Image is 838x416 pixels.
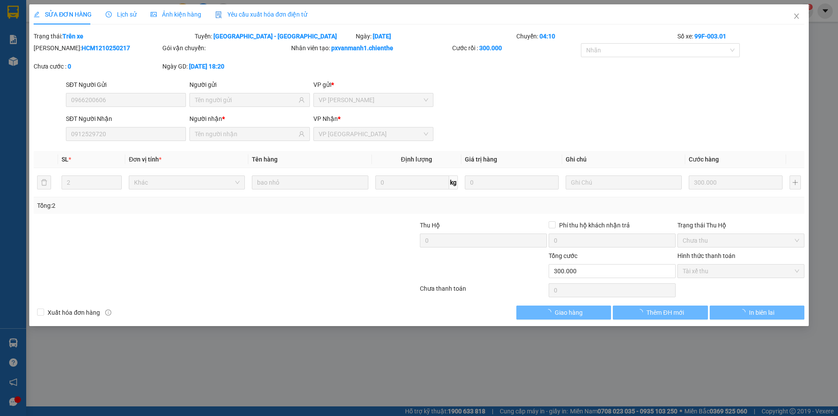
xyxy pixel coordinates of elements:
button: Giao hàng [516,306,611,320]
span: kg [449,175,458,189]
span: VP Nhận [313,115,338,122]
div: Người nhận [189,114,309,124]
div: Ngày: [355,31,516,41]
span: Giá trị hàng [465,156,497,163]
b: [GEOGRAPHIC_DATA] - [GEOGRAPHIC_DATA] [213,33,337,40]
div: Nhân viên tạo: [291,43,450,53]
b: 300.000 [479,45,502,52]
span: Thêm ĐH mới [646,308,683,317]
div: VP gửi [313,80,433,89]
b: pxvanmanh1.chienthe [331,45,393,52]
div: SĐT Người Nhận [66,114,186,124]
input: Ghi Chú [566,175,682,189]
span: SL [62,156,69,163]
span: edit [34,11,40,17]
span: Xuất hóa đơn hàng [44,308,103,317]
button: Thêm ĐH mới [613,306,707,320]
div: Tuyến: [194,31,355,41]
span: Chưa thu [683,234,799,247]
button: Close [784,4,809,29]
span: SỬA ĐƠN HÀNG [34,11,92,18]
div: Tổng: 2 [37,201,323,210]
span: Tổng cước [549,252,577,259]
input: 0 [465,175,559,189]
span: VP Bắc Ninh [319,127,428,141]
span: loading [739,309,749,315]
div: [PERSON_NAME]: [34,43,161,53]
span: Tên hàng [252,156,278,163]
b: Trên xe [62,33,83,40]
span: picture [151,11,157,17]
div: Trạng thái: [33,31,194,41]
span: Giao hàng [555,308,583,317]
input: Tên người nhận [195,129,296,139]
input: Tên người gửi [195,95,296,105]
th: Ghi chú [562,151,685,168]
span: close [793,13,800,20]
span: clock-circle [106,11,112,17]
span: loading [545,309,555,315]
span: VP Hồ Chí Minh [319,93,428,107]
span: Khác [134,176,240,189]
b: 99F-003.01 [694,33,726,40]
span: Tài xế thu [683,265,799,278]
b: 0 [68,63,71,70]
span: Ảnh kiện hàng [151,11,201,18]
button: plus [790,175,801,189]
span: Thu Hộ [420,222,440,229]
div: SĐT Người Gửi [66,80,186,89]
div: Gói vận chuyển: [162,43,289,53]
div: Chuyến: [515,31,677,41]
div: Số xe: [677,31,805,41]
div: Chưa cước : [34,62,161,71]
span: Lịch sử [106,11,137,18]
input: VD: Bàn, Ghế [252,175,368,189]
button: In biên lai [710,306,804,320]
div: Cước rồi : [452,43,579,53]
span: info-circle [105,309,111,316]
span: Đơn vị tính [129,156,161,163]
b: [DATE] 18:20 [189,63,224,70]
input: 0 [689,175,783,189]
span: Phí thu hộ khách nhận trả [556,220,633,230]
div: Chưa thanh toán [419,284,548,299]
button: delete [37,175,51,189]
label: Hình thức thanh toán [677,252,735,259]
b: 04:10 [539,33,555,40]
span: Định lượng [401,156,432,163]
span: loading [637,309,646,315]
span: In biên lai [749,308,774,317]
div: Ngày GD: [162,62,289,71]
b: [DATE] [373,33,391,40]
div: Người gửi [189,80,309,89]
span: Cước hàng [689,156,719,163]
span: Yêu cầu xuất hóa đơn điện tử [215,11,307,18]
span: user [299,97,305,103]
img: icon [215,11,222,18]
div: Trạng thái Thu Hộ [677,220,804,230]
span: user [299,131,305,137]
b: HCM1210250217 [82,45,130,52]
